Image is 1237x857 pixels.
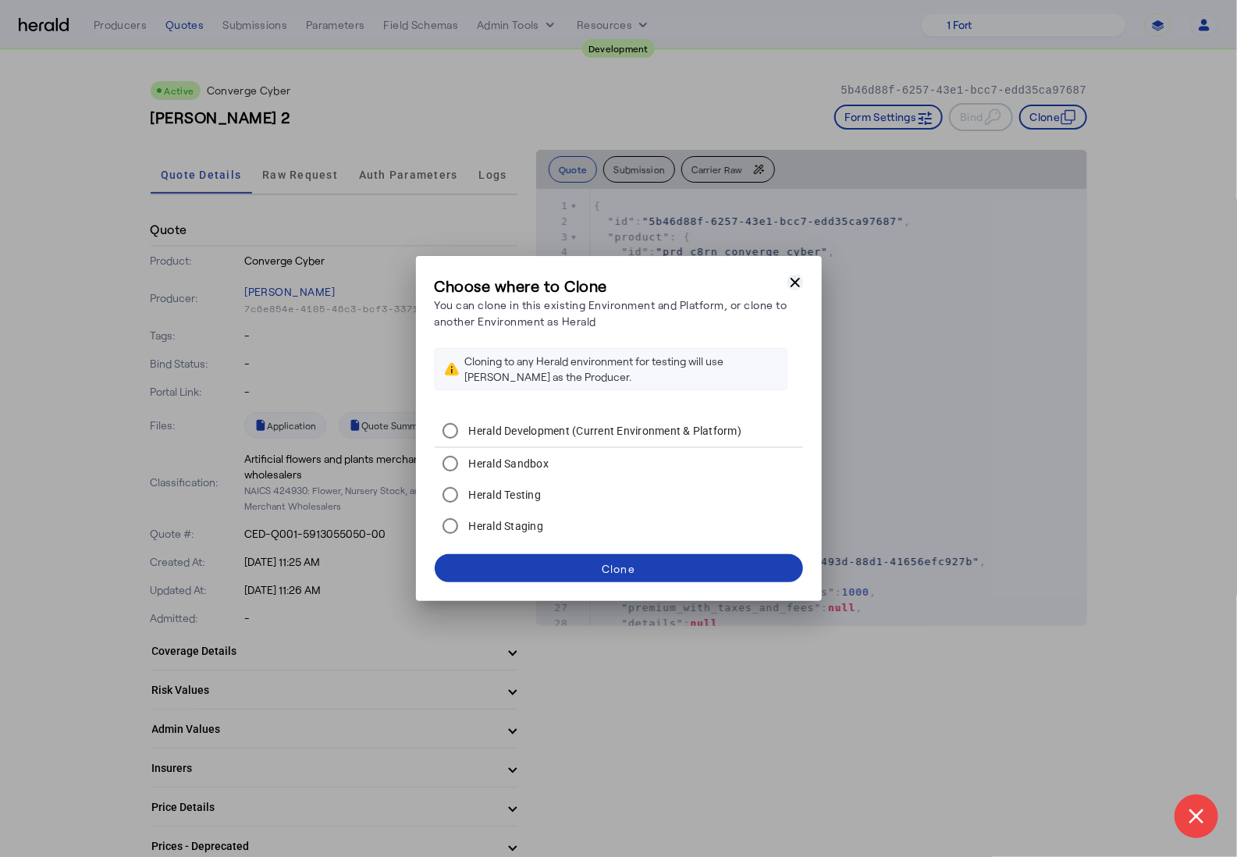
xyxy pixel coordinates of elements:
p: You can clone in this existing Environment and Platform, or clone to another Environment as Herald [435,297,787,329]
label: Herald Testing [466,487,542,503]
button: Clone [435,554,803,582]
label: Herald Staging [466,518,544,534]
div: Clone [602,560,635,577]
label: Herald Development (Current Environment & Platform) [466,423,742,439]
label: Herald Sandbox [466,456,549,471]
div: Cloning to any Herald environment for testing will use [PERSON_NAME] as the Producer. [465,354,777,385]
h3: Choose where to Clone [435,275,787,297]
